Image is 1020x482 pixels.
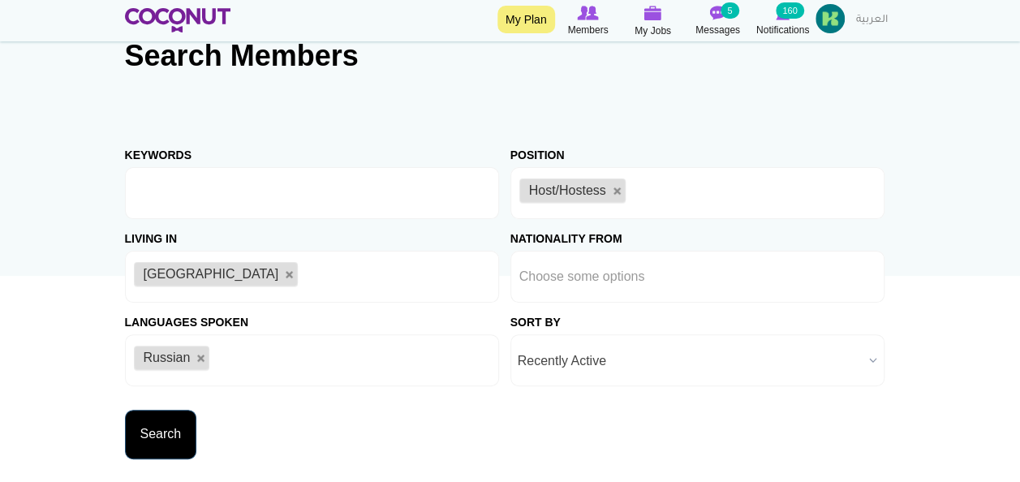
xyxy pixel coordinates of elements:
[518,335,863,387] span: Recently Active
[710,6,726,20] img: Messages
[144,351,191,364] span: Russian
[751,4,816,38] a: Notifications Notifications 160
[621,4,686,39] a: My Jobs My Jobs
[776,2,803,19] small: 160
[635,23,671,39] span: My Jobs
[510,303,561,330] label: Sort by
[510,219,622,247] label: Nationality From
[556,4,621,38] a: Browse Members Members
[497,6,555,33] a: My Plan
[567,22,608,38] span: Members
[125,136,192,163] label: Keywords
[577,6,598,20] img: Browse Members
[695,22,740,38] span: Messages
[756,22,809,38] span: Notifications
[644,6,662,20] img: My Jobs
[529,183,606,197] span: Host/Hostess
[776,6,790,20] img: Notifications
[125,8,231,32] img: Home
[686,4,751,38] a: Messages Messages 5
[721,2,738,19] small: 5
[125,37,896,75] h2: Search Members
[510,136,565,163] label: Position
[144,267,279,281] span: [GEOGRAPHIC_DATA]
[125,219,178,247] label: Living in
[125,303,248,330] label: Languages Spoken
[125,410,197,459] button: Search
[848,4,896,37] a: العربية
